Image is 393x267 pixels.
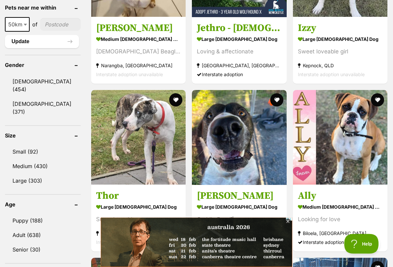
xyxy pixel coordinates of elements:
h3: Thor [96,190,181,202]
span: of [32,21,38,29]
strong: medium [DEMOGRAPHIC_DATA] Dog [96,35,181,44]
span: Interstate adoption unavailable [96,72,163,77]
span: 50km [5,17,30,32]
strong: large [DEMOGRAPHIC_DATA] Dog [197,35,282,44]
strong: large [DEMOGRAPHIC_DATA] Dog [298,35,382,44]
a: [PERSON_NAME] medium [DEMOGRAPHIC_DATA] Dog [DEMOGRAPHIC_DATA] Beagle x Staffy Narangba, [GEOGRAP... [91,17,186,84]
a: Puppy (188) [5,214,81,228]
h3: [PERSON_NAME] [96,22,181,35]
img: Ollie - Bull Arab Dog [192,90,287,185]
strong: [GEOGRAPHIC_DATA], [GEOGRAPHIC_DATA] [197,61,282,70]
h3: Jethro - [DEMOGRAPHIC_DATA] Wolfhound X [197,22,282,35]
strong: Narangba, [GEOGRAPHIC_DATA] [96,61,181,70]
iframe: Help Scout Beacon - Open [344,234,380,254]
strong: Kallangur, [GEOGRAPHIC_DATA] [96,229,181,238]
div: Sweet loveable girl [298,47,382,56]
img: Thor - Bull Arab Dog [91,90,186,185]
header: Pets near me within [5,5,81,11]
strong: Biloela, [GEOGRAPHIC_DATA] [298,229,382,238]
div: Super loveable [96,215,181,224]
a: [DEMOGRAPHIC_DATA] (454) [5,75,81,97]
img: Ally - Boxer Dog [293,90,387,185]
span: Interstate adoption unavailable [298,72,365,77]
a: Medium (430) [5,160,81,173]
h3: Ally [298,190,382,202]
strong: Kepnock, QLD [298,61,382,70]
div: Interstate adoption [197,70,282,79]
iframe: Advertisement [77,234,316,264]
button: Update [5,35,79,48]
a: Adult (638) [5,228,81,242]
div: Interstate adoption [298,238,382,247]
div: Cuddle Bug 🐞 [197,215,282,224]
a: Senior (30) [5,243,81,257]
div: [DEMOGRAPHIC_DATA] Beagle x Staffy [96,47,181,56]
a: [DEMOGRAPHIC_DATA] (371) [5,97,81,119]
input: postcode [40,18,81,31]
header: Age [5,202,81,208]
button: favourite [371,94,384,107]
button: favourite [270,94,283,107]
a: Ally medium [DEMOGRAPHIC_DATA] Dog Looking for love Biloela, [GEOGRAPHIC_DATA] Interstate adoption [293,185,387,252]
a: Small (92) [5,145,81,159]
strong: large [DEMOGRAPHIC_DATA] Dog [197,202,282,212]
h3: [PERSON_NAME] [197,190,282,202]
strong: large [DEMOGRAPHIC_DATA] Dog [96,202,181,212]
span: 50km [6,20,29,29]
header: Size [5,133,81,139]
h3: Izzy [298,22,382,35]
a: Jethro - [DEMOGRAPHIC_DATA] Wolfhound X large [DEMOGRAPHIC_DATA] Dog Loving & affectionate [GEOGR... [192,17,287,84]
button: favourite [169,94,182,107]
header: Gender [5,62,81,68]
a: Izzy large [DEMOGRAPHIC_DATA] Dog Sweet loveable girl Kepnock, QLD Interstate adoption unavailable [293,17,387,84]
strong: medium [DEMOGRAPHIC_DATA] Dog [298,202,382,212]
a: Large (303) [5,174,81,188]
div: Looking for love [298,215,382,224]
a: Thor large [DEMOGRAPHIC_DATA] Dog Super loveable Kallangur, [GEOGRAPHIC_DATA] Interstate adoption... [91,185,186,252]
div: Loving & affectionate [197,47,282,56]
